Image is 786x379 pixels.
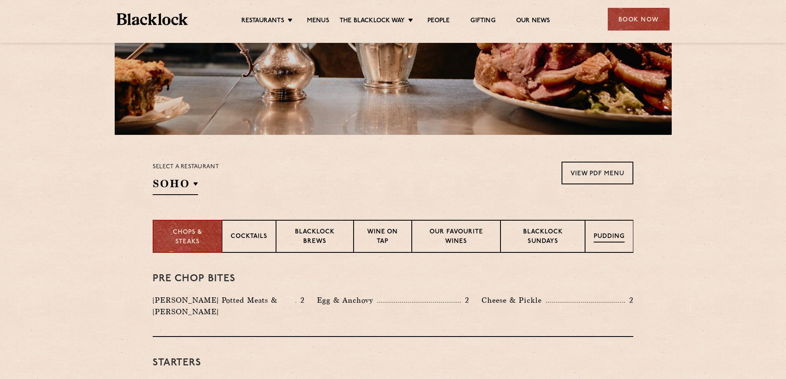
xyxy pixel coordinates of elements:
h3: Pre Chop Bites [153,273,633,284]
a: Our News [516,17,550,26]
div: Book Now [608,8,670,31]
img: BL_Textured_Logo-footer-cropped.svg [117,13,188,25]
p: Cocktails [231,232,267,242]
a: Restaurants [241,17,284,26]
p: Blacklock Brews [285,228,345,247]
p: 2 [296,295,304,306]
a: People [427,17,450,26]
p: Pudding [594,232,625,242]
p: Our favourite wines [420,228,492,247]
p: Chops & Steaks [162,228,213,247]
p: Wine on Tap [362,228,403,247]
p: [PERSON_NAME] Potted Meats & [PERSON_NAME] [153,294,295,318]
h2: SOHO [153,177,198,195]
a: The Blacklock Way [340,17,405,26]
p: 2 [625,295,633,306]
p: Blacklock Sundays [509,228,576,247]
p: 2 [461,295,469,306]
a: View PDF Menu [562,162,633,184]
a: Menus [307,17,329,26]
a: Gifting [470,17,495,26]
p: Cheese & Pickle [482,294,546,306]
h3: Starters [153,358,633,368]
p: Select a restaurant [153,162,219,172]
p: Egg & Anchovy [317,294,377,306]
